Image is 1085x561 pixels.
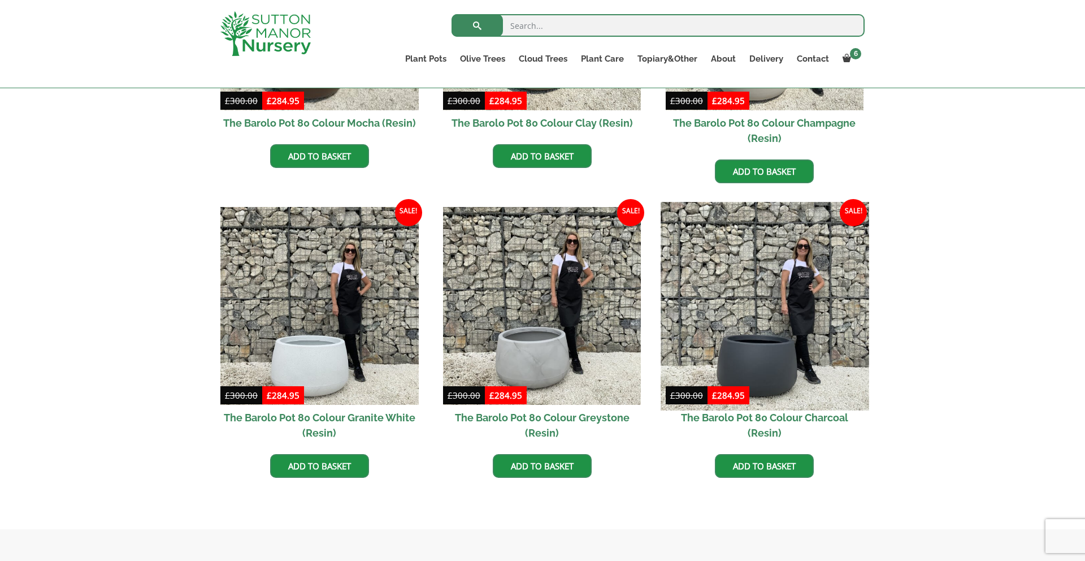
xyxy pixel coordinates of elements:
a: Contact [790,51,836,67]
span: £ [489,95,494,106]
a: Add to basket: “The Barolo Pot 80 Colour Mocha (Resin)” [270,144,369,168]
a: Plant Care [574,51,631,67]
span: £ [267,390,272,401]
bdi: 284.95 [267,390,300,401]
a: Add to basket: “The Barolo Pot 80 Colour Clay (Resin)” [493,144,592,168]
span: £ [267,95,272,106]
h2: The Barolo Pot 80 Colour Granite White (Resin) [220,405,419,446]
span: £ [448,95,453,106]
img: logo [220,11,311,56]
span: £ [670,95,675,106]
bdi: 300.00 [448,95,480,106]
a: Add to basket: “The Barolo Pot 80 Colour Charcoal (Resin)” [715,454,814,478]
span: £ [489,390,494,401]
bdi: 300.00 [670,95,703,106]
a: Add to basket: “The Barolo Pot 80 Colour Champagne (Resin)” [715,159,814,183]
span: Sale! [840,199,867,226]
bdi: 300.00 [448,390,480,401]
bdi: 284.95 [267,95,300,106]
bdi: 284.95 [712,390,745,401]
span: £ [670,390,675,401]
span: £ [225,390,230,401]
h2: The Barolo Pot 80 Colour Mocha (Resin) [220,110,419,136]
bdi: 284.95 [489,95,522,106]
span: 6 [850,48,861,59]
a: Sale! The Barolo Pot 80 Colour Granite White (Resin) [220,207,419,446]
input: Search... [452,14,865,37]
a: Sale! The Barolo Pot 80 Colour Greystone (Resin) [443,207,641,446]
img: The Barolo Pot 80 Colour Granite White (Resin) [220,207,419,405]
h2: The Barolo Pot 80 Colour Charcoal (Resin) [666,405,864,446]
bdi: 284.95 [489,390,522,401]
a: Cloud Trees [512,51,574,67]
h2: The Barolo Pot 80 Colour Champagne (Resin) [666,110,864,151]
a: 6 [836,51,865,67]
span: £ [712,390,717,401]
a: Add to basket: “The Barolo Pot 80 Colour Greystone (Resin)” [493,454,592,478]
span: Sale! [395,199,422,226]
bdi: 300.00 [225,390,258,401]
span: £ [448,390,453,401]
span: Sale! [617,199,644,226]
a: Delivery [743,51,790,67]
span: £ [712,95,717,106]
img: The Barolo Pot 80 Colour Charcoal (Resin) [661,202,869,410]
a: Olive Trees [453,51,512,67]
bdi: 300.00 [670,390,703,401]
a: About [704,51,743,67]
a: Plant Pots [398,51,453,67]
bdi: 300.00 [225,95,258,106]
a: Topiary&Other [631,51,704,67]
bdi: 284.95 [712,95,745,106]
a: Sale! The Barolo Pot 80 Colour Charcoal (Resin) [666,207,864,446]
img: The Barolo Pot 80 Colour Greystone (Resin) [443,207,641,405]
h2: The Barolo Pot 80 Colour Greystone (Resin) [443,405,641,446]
h2: The Barolo Pot 80 Colour Clay (Resin) [443,110,641,136]
a: Add to basket: “The Barolo Pot 80 Colour Granite White (Resin)” [270,454,369,478]
span: £ [225,95,230,106]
